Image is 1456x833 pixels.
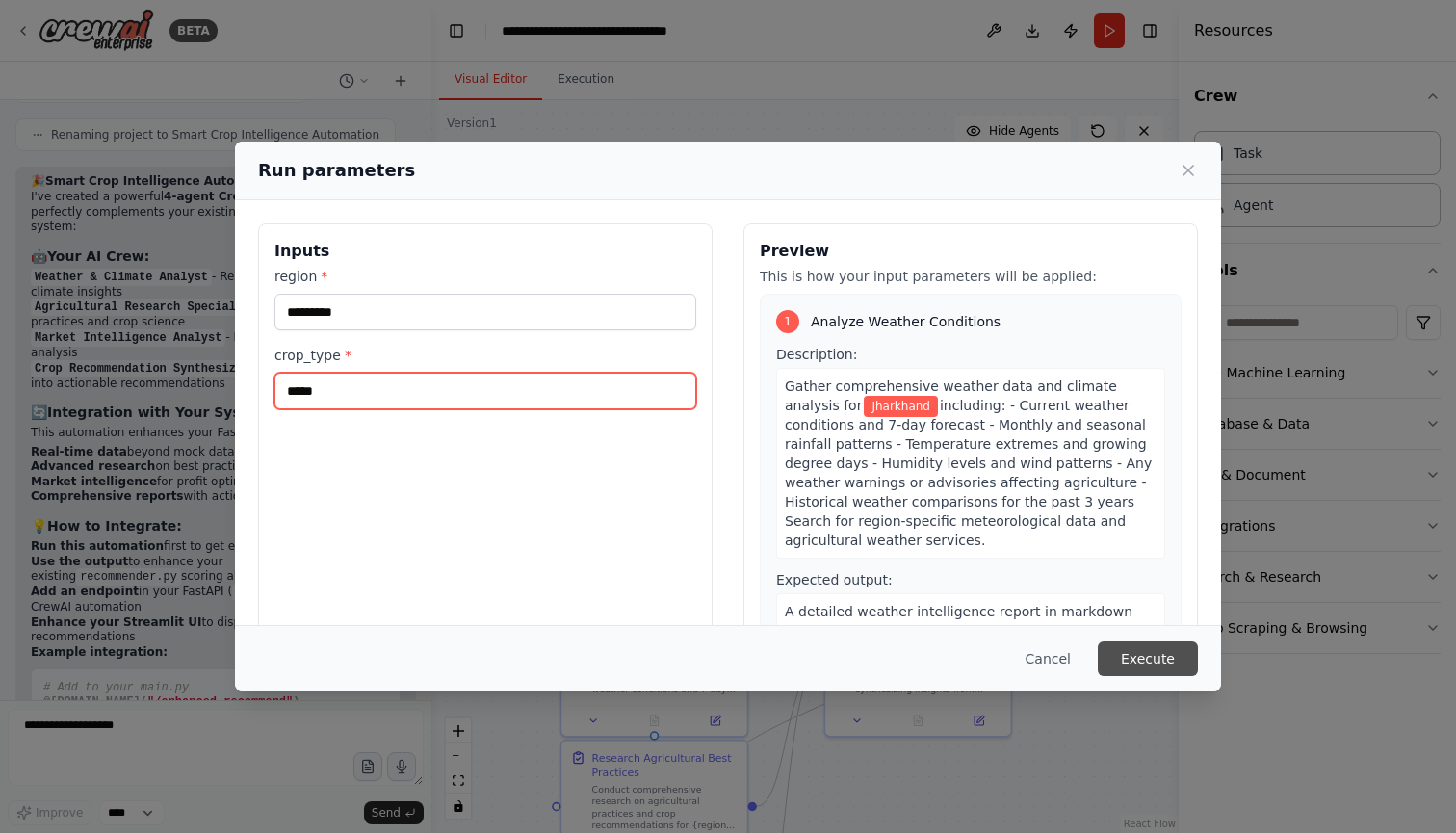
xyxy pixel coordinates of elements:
[785,604,1136,677] span: A detailed weather intelligence report in markdown format containing current conditions, forecast...
[258,157,415,184] h2: Run parameters
[785,398,1152,548] span: including: - Current weather conditions and 7-day forecast - Monthly and seasonal rainfall patter...
[274,346,696,365] label: crop_type
[785,378,1117,413] span: Gather comprehensive weather data and climate analysis for
[274,240,696,263] h3: Inputs
[274,267,696,286] label: region
[811,312,1001,331] span: Analyze Weather Conditions
[1010,641,1086,676] button: Cancel
[1098,641,1198,676] button: Execute
[776,572,893,587] span: Expected output:
[776,347,857,362] span: Description:
[776,310,799,333] div: 1
[760,240,1182,263] h3: Preview
[864,396,938,417] span: Variable: region
[760,267,1182,286] p: This is how your input parameters will be applied:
